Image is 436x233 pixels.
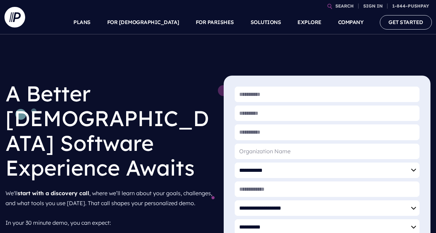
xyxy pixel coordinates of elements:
a: GET STARTED [380,15,432,29]
a: SOLUTIONS [251,10,281,34]
a: FOR PARISHES [196,10,234,34]
strong: start with a discovery call [18,190,89,197]
a: PLANS [73,10,91,34]
a: COMPANY [338,10,364,34]
input: Organization Name [235,144,420,159]
a: EXPLORE [297,10,322,34]
h1: A Better [DEMOGRAPHIC_DATA] Software Experience Awaits [6,76,213,186]
a: FOR [DEMOGRAPHIC_DATA] [107,10,179,34]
